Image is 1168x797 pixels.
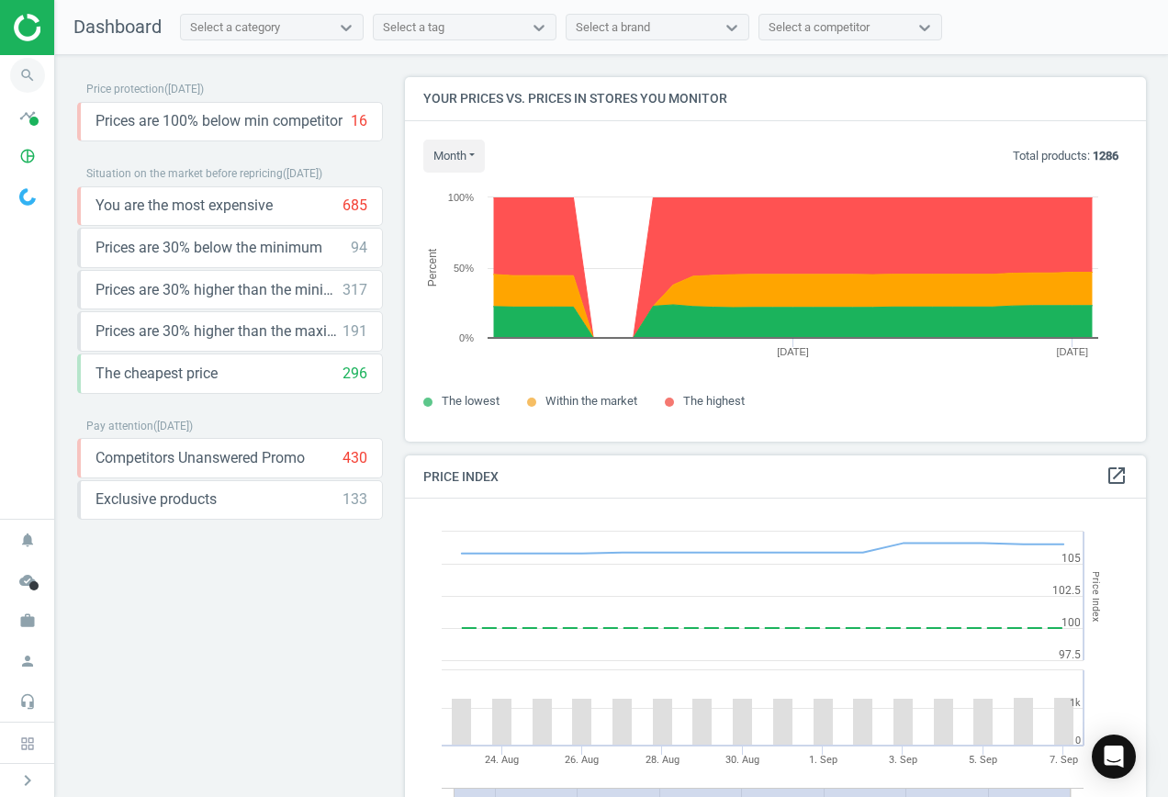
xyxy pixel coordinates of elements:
[1093,149,1118,163] b: 1286
[383,19,444,36] div: Select a tag
[14,14,144,41] img: ajHJNr6hYgQAAAAASUVORK5CYII=
[10,644,45,679] i: person
[1106,465,1128,488] a: open_in_new
[19,188,36,206] img: wGWNvw8QSZomAAAAABJRU5ErkJggg==
[565,754,599,766] tspan: 26. Aug
[1061,552,1081,565] text: 105
[1092,735,1136,779] div: Open Intercom Messenger
[1059,648,1081,661] text: 97.5
[1056,346,1088,357] tspan: [DATE]
[889,754,917,766] tspan: 3. Sep
[485,754,519,766] tspan: 24. Aug
[10,603,45,638] i: work
[10,98,45,133] i: timeline
[423,140,485,173] button: month
[1013,148,1118,164] p: Total products:
[442,394,500,408] span: The lowest
[95,489,217,510] span: Exclusive products
[405,455,1146,499] h4: Price Index
[459,332,474,343] text: 0%
[1052,584,1081,597] text: 102.5
[683,394,745,408] span: The highest
[86,420,153,432] span: Pay attention
[5,769,51,792] button: chevron_right
[73,16,162,38] span: Dashboard
[10,139,45,174] i: pie_chart_outlined
[454,263,474,274] text: 50%
[1075,735,1081,746] text: 0
[95,280,343,300] span: Prices are 30% higher than the minimum
[10,563,45,598] i: cloud_done
[343,321,367,342] div: 191
[769,19,870,36] div: Select a competitor
[448,192,474,203] text: 100%
[405,77,1146,120] h4: Your prices vs. prices in stores you monitor
[351,238,367,258] div: 94
[576,19,650,36] div: Select a brand
[95,448,305,468] span: Competitors Unanswered Promo
[153,420,193,432] span: ( [DATE] )
[343,489,367,510] div: 133
[1070,697,1081,709] text: 1k
[1061,616,1081,629] text: 100
[95,196,273,216] span: You are the most expensive
[545,394,637,408] span: Within the market
[95,321,343,342] span: Prices are 30% higher than the maximal
[725,754,759,766] tspan: 30. Aug
[343,196,367,216] div: 685
[343,448,367,468] div: 430
[809,754,837,766] tspan: 1. Sep
[190,19,280,36] div: Select a category
[777,346,809,357] tspan: [DATE]
[343,364,367,384] div: 296
[351,111,367,131] div: 16
[95,111,343,131] span: Prices are 100% below min competitor
[10,58,45,93] i: search
[426,248,439,286] tspan: Percent
[343,280,367,300] div: 317
[10,522,45,557] i: notifications
[95,238,322,258] span: Prices are 30% below the minimum
[86,83,164,95] span: Price protection
[86,167,283,180] span: Situation on the market before repricing
[17,769,39,791] i: chevron_right
[1090,571,1102,622] tspan: Price Index
[95,364,218,384] span: The cheapest price
[283,167,322,180] span: ( [DATE] )
[969,754,997,766] tspan: 5. Sep
[10,684,45,719] i: headset_mic
[1106,465,1128,487] i: open_in_new
[164,83,204,95] span: ( [DATE] )
[1050,754,1078,766] tspan: 7. Sep
[646,754,679,766] tspan: 28. Aug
